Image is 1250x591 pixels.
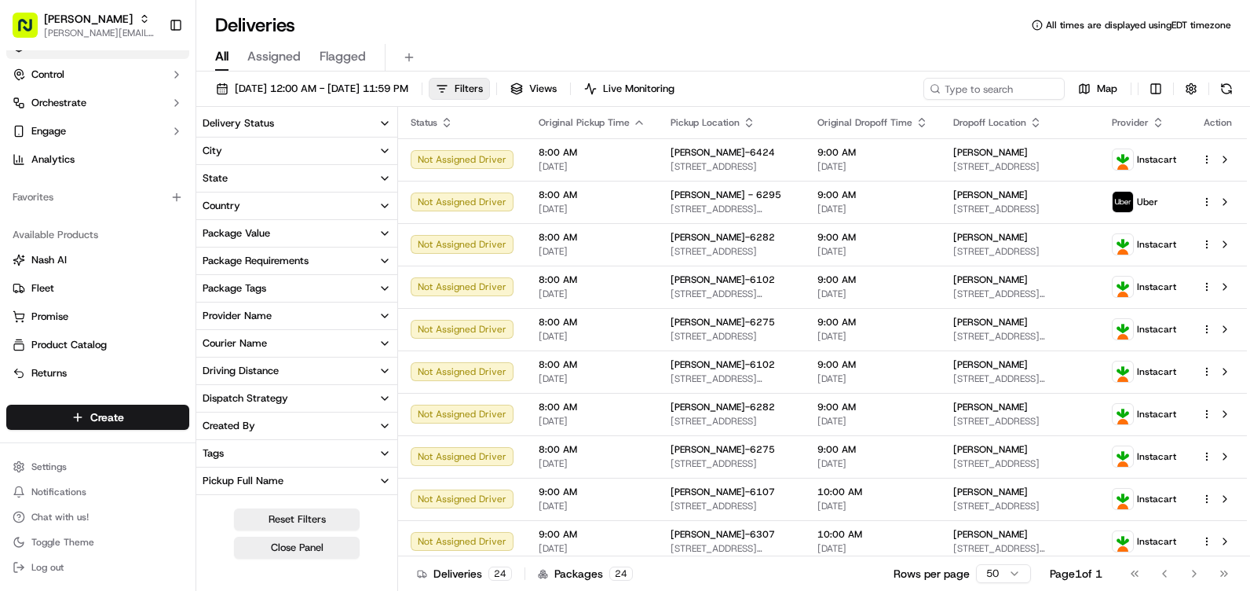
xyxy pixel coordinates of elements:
span: [DATE] [539,160,645,173]
button: Views [503,78,564,100]
span: 9:00 AM [817,189,928,201]
span: [PERSON_NAME] [953,316,1028,329]
span: 9:00 AM [539,528,645,541]
span: [PERSON_NAME] [953,189,1028,201]
button: Control [6,62,189,87]
button: [DATE] 12:00 AM - [DATE] 11:59 PM [209,78,415,100]
span: 10:00 AM [817,486,928,498]
span: [PERSON_NAME]-6275 [671,316,775,329]
button: Country [196,193,397,219]
div: Packages [538,566,633,582]
span: [DATE] [539,415,645,428]
img: profile_uber_ahold_partner.png [1113,192,1133,212]
a: 📗Knowledge Base [9,222,126,250]
button: Promise [6,304,189,329]
span: Instacart [1137,153,1176,166]
img: profile_instacart_ahold_partner.png [1113,404,1133,424]
span: Instacart [1137,365,1176,378]
span: [STREET_ADDRESS] [953,245,1087,258]
span: 8:00 AM [539,231,645,244]
div: Pickup Full Name [203,474,283,488]
span: Promise [31,310,68,324]
a: Analytics [6,147,189,172]
img: profile_instacart_ahold_partner.png [1113,149,1133,170]
span: [STREET_ADDRESS][PERSON_NAME] [953,288,1087,300]
div: Dispatch Strategy [203,391,288,406]
div: Package Value [203,226,270,240]
span: Chat with us! [31,511,89,523]
div: Pickup Business Name [203,501,307,516]
span: Pylon [156,266,190,278]
span: [DATE] [817,245,928,258]
button: State [196,165,397,192]
span: Engage [31,124,66,138]
a: Fleet [13,281,183,295]
img: Nash [16,16,47,47]
button: Package Tags [196,275,397,302]
span: [STREET_ADDRESS][PERSON_NAME][PERSON_NAME] [953,542,1087,555]
img: profile_instacart_ahold_partner.png [1113,531,1133,552]
span: [PERSON_NAME] [953,443,1028,456]
span: [PERSON_NAME]-6282 [671,231,775,244]
button: Settings [6,456,189,478]
button: Pickup Full Name [196,468,397,494]
div: Created By [203,419,255,433]
span: [STREET_ADDRESS][PERSON_NAME] [671,288,792,300]
a: Powered byPylon [111,266,190,278]
button: Start new chat [267,155,286,174]
span: Instacart [1137,450,1176,463]
span: [DATE] 12:00 AM - [DATE] 11:59 PM [235,82,408,96]
span: 9:00 AM [817,231,928,244]
span: 8:00 AM [539,401,645,413]
a: 💻API Documentation [126,222,258,250]
span: [PERSON_NAME]-6102 [671,273,775,286]
div: Driving Distance [203,364,279,378]
button: Create [6,405,189,430]
span: [DATE] [539,457,645,470]
span: [STREET_ADDRESS] [671,500,792,512]
span: [STREET_ADDRESS] [953,415,1087,428]
span: [PERSON_NAME] [953,401,1028,413]
button: Close Panel [234,537,360,559]
span: Create [90,409,124,425]
h1: Deliveries [215,13,295,38]
span: [DATE] [817,160,928,173]
img: profile_instacart_ahold_partner.png [1113,277,1133,297]
span: [DATE] [817,542,928,555]
span: [DATE] [539,203,645,215]
span: All [215,47,228,66]
button: Toggle Theme [6,531,189,553]
button: Tags [196,440,397,467]
span: Provider [1112,116,1149,129]
button: Orchestrate [6,90,189,116]
span: 9:00 AM [817,358,928,371]
span: 9:00 AM [817,146,928,159]
span: Knowledge Base [31,228,120,244]
span: Instacart [1137,493,1176,505]
button: Pickup Business Name [196,495,397,522]
div: 💻 [133,229,145,242]
span: [PERSON_NAME]-6307 [671,528,775,541]
span: Pickup Location [671,116,740,129]
input: Type to search [923,78,1065,100]
a: Promise [13,310,183,324]
div: Package Requirements [203,254,309,268]
img: profile_instacart_ahold_partner.png [1113,446,1133,467]
span: 8:00 AM [539,316,645,329]
span: Instacart [1137,535,1176,548]
span: API Documentation [148,228,252,244]
span: 10:00 AM [817,528,928,541]
button: [PERSON_NAME][EMAIL_ADDRESS][PERSON_NAME][DOMAIN_NAME] [44,27,156,39]
span: [STREET_ADDRESS] [671,330,792,343]
span: [STREET_ADDRESS] [953,203,1087,215]
button: [PERSON_NAME][PERSON_NAME][EMAIL_ADDRESS][PERSON_NAME][DOMAIN_NAME] [6,6,163,44]
span: [STREET_ADDRESS] [671,160,792,173]
span: Status [411,116,437,129]
span: Analytics [31,152,75,167]
a: Returns [13,366,183,380]
span: Orchestrate [31,96,86,110]
span: [PERSON_NAME] [953,273,1028,286]
img: 1736555255976-a54dd68f-1ca7-489b-9aae-adbdc363a1c4 [16,150,44,178]
span: [PERSON_NAME] [953,358,1028,371]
